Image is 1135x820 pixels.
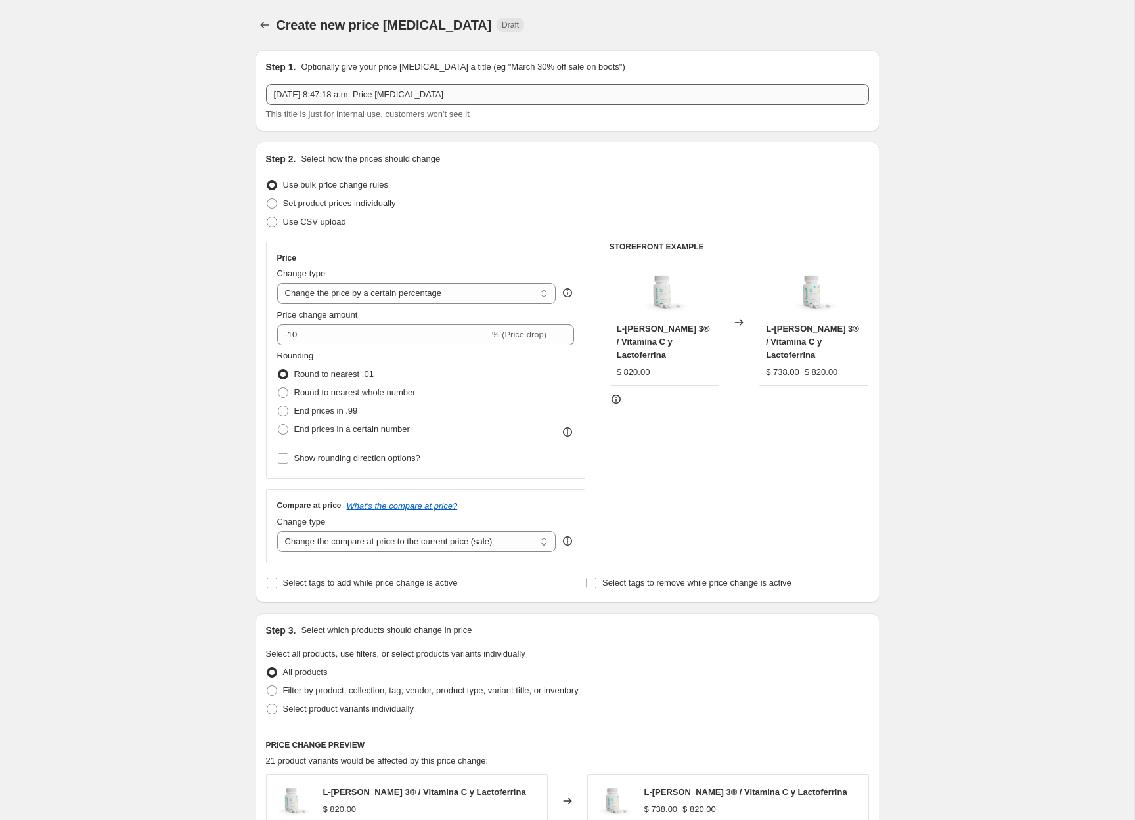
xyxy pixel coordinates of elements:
[283,704,414,714] span: Select product variants individually
[294,453,420,463] span: Show rounding direction options?
[294,387,416,397] span: Round to nearest whole number
[301,152,440,165] p: Select how the prices should change
[283,667,328,677] span: All products
[644,787,847,797] span: L-[PERSON_NAME] 3® / Vitamina C y Lactoferrina
[277,253,296,263] h3: Price
[277,351,314,360] span: Rounding
[294,406,358,416] span: End prices in .99
[277,18,492,32] span: Create new price [MEDICAL_DATA]
[766,366,799,379] div: $ 738.00
[502,20,519,30] span: Draft
[788,266,840,318] img: LFerrin3__2024_V1_80x.png
[266,152,296,165] h2: Step 2.
[277,310,358,320] span: Price change amount
[294,369,374,379] span: Round to nearest .01
[266,624,296,637] h2: Step 3.
[277,500,342,511] h3: Compare at price
[277,517,326,527] span: Change type
[602,578,791,588] span: Select tags to remove while price change is active
[323,787,526,797] span: L-[PERSON_NAME] 3® / Vitamina C y Lactoferrina
[266,740,869,750] h6: PRICE CHANGE PREVIEW
[266,649,525,658] span: Select all products, use filters, or select products variants individually
[323,803,357,816] div: $ 820.00
[644,803,678,816] div: $ 738.00
[561,286,574,299] div: help
[805,366,838,379] strike: $ 820.00
[301,624,472,637] p: Select which products should change in price
[294,424,410,434] span: End prices in a certain number
[266,84,869,105] input: 30% off holiday sale
[283,217,346,227] span: Use CSV upload
[617,366,650,379] div: $ 820.00
[283,685,579,695] span: Filter by product, collection, tag, vendor, product type, variant title, or inventory
[283,198,396,208] span: Set product prices individually
[561,534,574,548] div: help
[347,501,458,511] button: What's the compare at price?
[638,266,690,318] img: LFerrin3__2024_V1_80x.png
[617,324,710,360] span: L-[PERSON_NAME] 3® / Vitamina C y Lactoferrina
[492,330,546,339] span: % (Price drop)
[283,578,458,588] span: Select tags to add while price change is active
[266,60,296,74] h2: Step 1.
[277,324,489,345] input: -15
[682,803,716,816] strike: $ 820.00
[283,180,388,190] span: Use bulk price change rules
[266,109,470,119] span: This title is just for internal use, customers won't see it
[301,60,625,74] p: Optionally give your price [MEDICAL_DATA] a title (eg "March 30% off sale on boots")
[277,269,326,278] span: Change type
[610,242,869,252] h6: STOREFRONT EXAMPLE
[266,756,489,766] span: 21 product variants would be affected by this price change:
[766,324,859,360] span: L-[PERSON_NAME] 3® / Vitamina C y Lactoferrina
[256,16,274,34] button: Price change jobs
